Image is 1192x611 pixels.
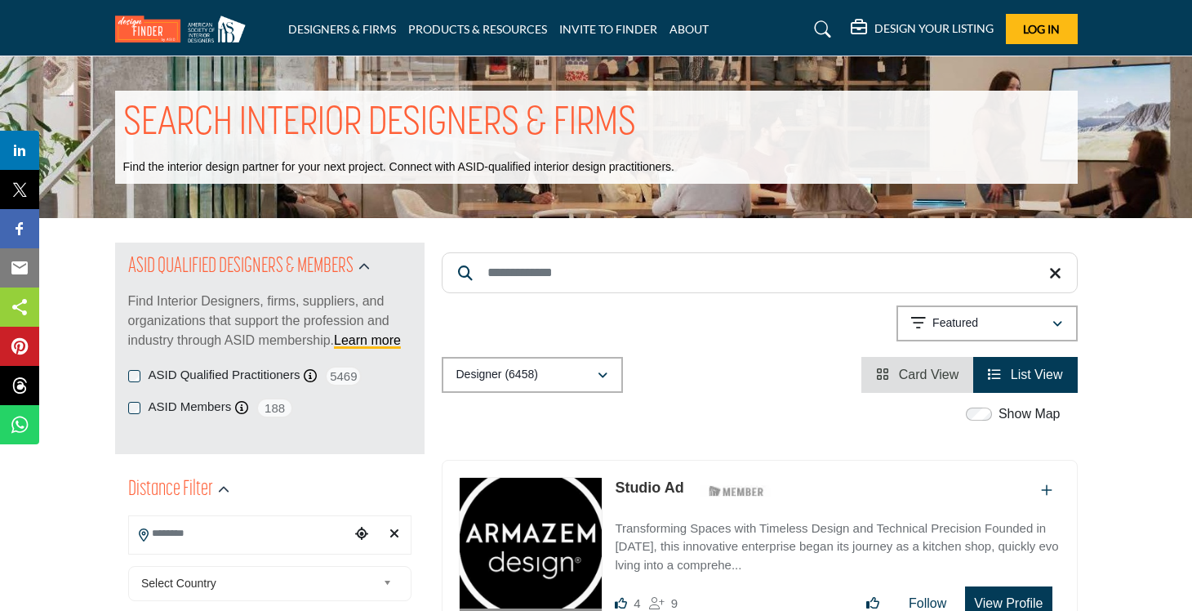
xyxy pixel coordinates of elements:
[861,357,973,393] li: Card View
[460,478,603,609] img: Studio Ad
[988,368,1062,381] a: View List
[973,357,1077,393] li: List View
[128,252,354,282] h2: ASID QUALIFIED DESIGNERS & MEMBERS
[1006,14,1078,44] button: Log In
[442,357,623,393] button: Designer (6458)
[798,16,842,42] a: Search
[408,22,547,36] a: PRODUCTS & RESOURCES
[128,402,140,414] input: ASID Members checkbox
[149,366,300,385] label: ASID Qualified Practitioners
[456,367,538,383] p: Designer (6458)
[334,333,401,347] a: Learn more
[851,20,994,39] div: DESIGN YOUR LISTING
[615,510,1060,575] a: Transforming Spaces with Timeless Design and Technical Precision Founded in [DATE], this innovati...
[256,398,293,418] span: 188
[128,475,213,505] h2: Distance Filter
[442,252,1078,293] input: Search Keyword
[349,517,374,552] div: Choose your current location
[325,366,362,386] span: 5469
[876,368,958,381] a: View Card
[1041,484,1052,497] a: Add To List
[123,99,636,149] h1: SEARCH INTERIOR DESIGNERS & FIRMS
[128,370,140,382] input: ASID Qualified Practitioners checkbox
[615,597,627,609] i: Likes
[288,22,396,36] a: DESIGNERS & FIRMS
[559,22,657,36] a: INVITE TO FINDER
[932,315,978,332] p: Featured
[999,404,1061,424] label: Show Map
[896,305,1078,341] button: Featured
[115,16,254,42] img: Site Logo
[123,159,674,176] p: Find the interior design partner for your next project. Connect with ASID-qualified interior desi...
[1023,22,1060,36] span: Log In
[141,573,376,593] span: Select Country
[671,596,678,610] span: 9
[634,596,640,610] span: 4
[874,21,994,36] h5: DESIGN YOUR LISTING
[382,517,407,552] div: Clear search location
[129,518,349,550] input: Search Location
[149,398,232,417] label: ASID Members
[700,481,773,502] img: ASID Members Badge Icon
[899,368,959,381] span: Card View
[1011,368,1063,381] span: List View
[669,22,709,36] a: ABOUT
[615,520,1060,575] p: Transforming Spaces with Timeless Design and Technical Precision Founded in [DATE], this innovati...
[615,479,683,496] a: Studio Ad
[615,477,683,499] p: Studio Ad
[128,292,411,350] p: Find Interior Designers, firms, suppliers, and organizations that support the profession and indu...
